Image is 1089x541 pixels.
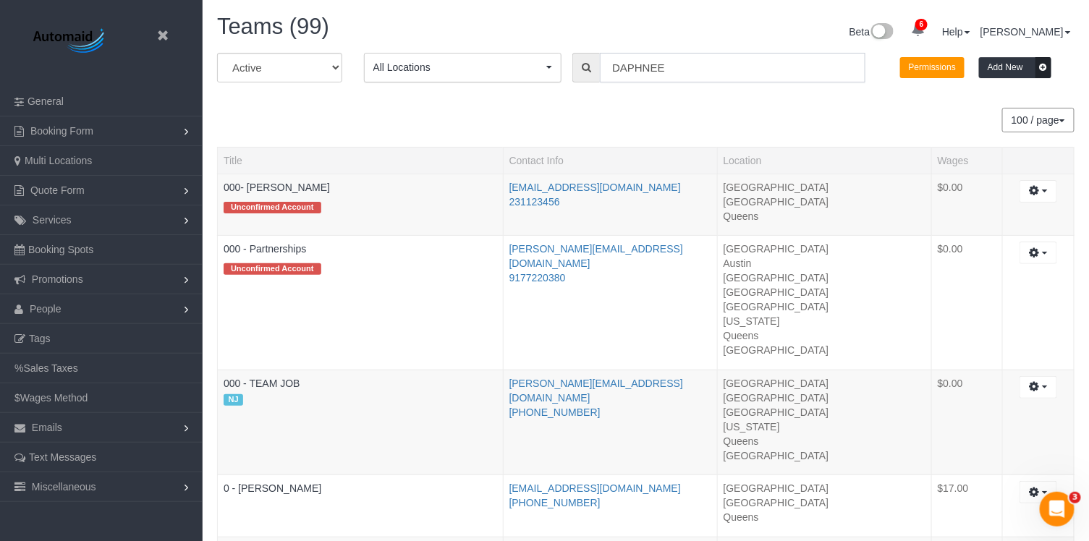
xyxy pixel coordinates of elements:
button: Permissions [900,57,965,78]
div: Tags [224,256,497,278]
div: Tags [224,391,497,409]
span: Text Messages [29,451,96,463]
td: Location [717,370,931,475]
a: [PHONE_NUMBER] [509,406,601,418]
span: All Locations [373,60,543,74]
span: General [27,95,64,107]
button: Add New [979,57,1051,78]
li: [GEOGRAPHIC_DATA] [724,481,925,495]
td: Title [218,174,504,236]
span: Booking Spots [28,244,93,255]
li: [GEOGRAPHIC_DATA] [724,285,925,299]
a: 000- [PERSON_NAME] [224,182,330,193]
span: Unconfirmed Account [224,202,321,213]
li: Queens [724,209,925,223]
a: [PERSON_NAME][EMAIL_ADDRESS][DOMAIN_NAME] [509,378,683,404]
td: Wages [931,370,1003,475]
a: [PERSON_NAME][EMAIL_ADDRESS][DOMAIN_NAME] [509,243,683,269]
li: [GEOGRAPHIC_DATA] [724,270,925,285]
span: Promotions [32,273,83,285]
a: 231123456 [509,196,560,208]
button: All Locations [364,53,562,82]
div: Tags [224,195,497,217]
span: Miscellaneous [32,481,96,493]
td: Location [717,174,931,236]
td: Wages [931,475,1003,537]
span: People [30,303,62,315]
a: 000 - Partnerships [224,243,306,255]
span: Sales Taxes [23,362,77,374]
td: Title [218,475,504,537]
span: Emails [32,422,62,433]
td: Location [717,236,931,370]
img: New interface [870,23,894,42]
li: Austin [724,256,925,270]
li: [GEOGRAPHIC_DATA] [724,495,925,510]
li: [GEOGRAPHIC_DATA] [724,299,925,314]
li: [GEOGRAPHIC_DATA] [724,405,925,419]
a: 000 - TEAM JOB [224,378,300,389]
span: Tags [29,333,51,344]
td: Contact Info [503,236,717,370]
button: 100 / page [1002,108,1075,132]
input: Enter the first 3 letters of the name to search [600,53,865,82]
img: Automaid Logo [25,25,116,58]
a: 9177220380 [509,272,566,284]
li: Queens [724,328,925,343]
a: [PERSON_NAME] [980,26,1071,38]
li: [GEOGRAPHIC_DATA] [724,180,925,195]
span: Unconfirmed Account [224,263,321,275]
span: NJ [224,394,243,406]
a: 6 [904,14,932,46]
th: Title [218,147,504,174]
td: Location [717,475,931,537]
li: [US_STATE] [724,314,925,328]
td: Contact Info [503,475,717,537]
a: Beta [849,26,894,38]
li: Queens [724,510,925,524]
li: [GEOGRAPHIC_DATA] [724,343,925,357]
a: [EMAIL_ADDRESS][DOMAIN_NAME] [509,482,681,494]
span: Wages Method [20,392,88,404]
td: Contact Info [503,174,717,236]
span: 6 [915,19,928,30]
li: Queens [724,434,925,448]
a: [EMAIL_ADDRESS][DOMAIN_NAME] [509,182,681,193]
iframe: Intercom live chat [1040,492,1075,527]
td: Wages [931,174,1003,236]
span: Teams (99) [217,14,329,39]
span: Multi Locations [25,155,92,166]
th: Location [717,147,931,174]
nav: Pagination navigation [1003,108,1075,132]
a: 0 - [PERSON_NAME] [224,482,321,494]
th: Wages [931,147,1003,174]
span: Services [33,214,72,226]
li: [GEOGRAPHIC_DATA] [724,242,925,256]
a: Help [942,26,970,38]
td: Wages [931,236,1003,370]
td: Title [218,370,504,475]
li: [GEOGRAPHIC_DATA] [724,195,925,209]
span: Quote Form [30,184,85,196]
li: [US_STATE] [724,419,925,434]
td: Title [218,236,504,370]
span: 3 [1069,492,1081,503]
li: [GEOGRAPHIC_DATA] [724,448,925,463]
li: [GEOGRAPHIC_DATA] [724,376,925,391]
a: [PHONE_NUMBER] [509,497,601,508]
th: Contact Info [503,147,717,174]
li: [GEOGRAPHIC_DATA] [724,391,925,405]
div: Tags [224,495,497,499]
span: Booking Form [30,125,93,137]
td: Contact Info [503,370,717,475]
